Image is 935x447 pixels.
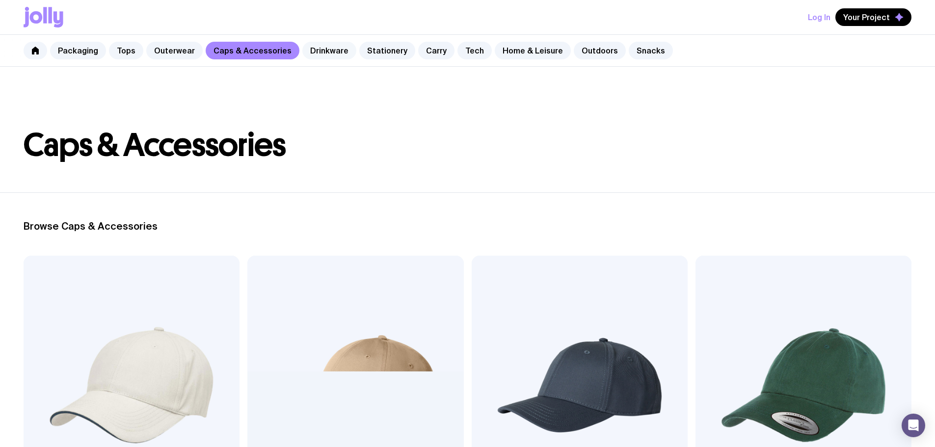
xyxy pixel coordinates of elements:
[359,42,415,59] a: Stationery
[574,42,626,59] a: Outdoors
[495,42,571,59] a: Home & Leisure
[146,42,203,59] a: Outerwear
[302,42,356,59] a: Drinkware
[24,220,911,232] h2: Browse Caps & Accessories
[808,8,830,26] button: Log In
[50,42,106,59] a: Packaging
[629,42,673,59] a: Snacks
[109,42,143,59] a: Tops
[843,12,890,22] span: Your Project
[206,42,299,59] a: Caps & Accessories
[835,8,911,26] button: Your Project
[457,42,492,59] a: Tech
[902,414,925,437] div: Open Intercom Messenger
[24,130,911,161] h1: Caps & Accessories
[418,42,454,59] a: Carry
